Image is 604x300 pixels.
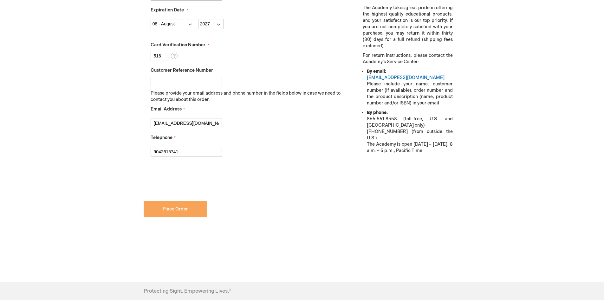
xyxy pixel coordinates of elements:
[163,206,188,212] span: Place Order
[151,51,168,61] input: Card Verification Number
[151,7,184,13] span: Expiration Date
[151,90,346,103] p: Please provide your email address and phone number in the fields below in case we need to contact...
[367,68,452,106] li: Please include your name, customer number (if available), order number and the product descriptio...
[151,106,182,112] span: Email Address
[363,5,452,49] p: The Academy takes great pride in offering the highest quality educational products, and your sati...
[367,110,452,154] li: 866.561.8558 (toll-free, U.S. and [GEOGRAPHIC_DATA] only) [PHONE_NUMBER] (from outside the U.S.) ...
[144,201,207,217] button: Place Order
[363,52,452,65] p: For return instructions, please contact the Academy’s Service Center:
[151,68,213,73] span: Customer Reference Number
[367,69,386,74] strong: By email:
[151,42,205,48] span: Card Verification Number
[144,289,231,294] h4: Protecting Sight. Empowering Lives.®
[151,135,172,140] span: Telephone
[367,75,445,80] a: [EMAIL_ADDRESS][DOMAIN_NAME]
[144,167,240,192] iframe: reCAPTCHA
[367,110,388,115] strong: By phone:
